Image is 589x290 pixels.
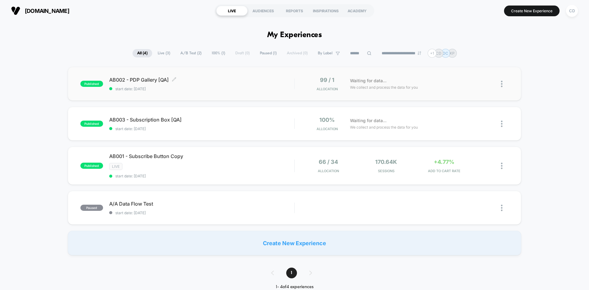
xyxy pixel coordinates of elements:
[318,169,339,173] span: Allocation
[566,5,578,17] div: CD
[350,124,418,130] span: We collect and process the data for you
[359,169,414,173] span: Sessions
[501,81,502,87] img: close
[318,51,333,56] span: By Label
[176,49,206,57] span: A/B Test ( 2 )
[375,159,397,165] span: 170.64k
[248,6,279,16] div: AUDIENCES
[25,8,69,14] span: [DOMAIN_NAME]
[80,121,103,127] span: published
[436,51,441,56] p: CD
[501,163,502,169] img: close
[109,87,294,91] span: start date: [DATE]
[11,6,20,15] img: Visually logo
[133,49,152,57] span: All ( 4 )
[80,81,103,87] span: published
[255,49,281,57] span: Paused ( 1 )
[109,201,294,207] span: A/A Data Flow Test
[109,211,294,215] span: start date: [DATE]
[109,153,294,159] span: AB001 - Subscribe Button Copy
[80,163,103,169] span: published
[501,205,502,211] img: close
[109,126,294,131] span: start date: [DATE]
[68,231,521,255] div: Create New Experience
[109,174,294,178] span: start date: [DATE]
[320,77,334,83] span: 99 / 1
[418,51,421,55] img: end
[286,268,297,278] span: 1
[350,117,387,124] span: Waiting for data...
[564,5,580,17] button: CD
[317,87,338,91] span: Allocation
[319,117,335,123] span: 100%
[265,284,324,290] div: 1 - 4 of 4 experiences
[504,6,560,16] button: Create New Experience
[279,6,310,16] div: REPORTS
[80,205,103,211] span: paused
[9,6,71,16] button: [DOMAIN_NAME]
[216,6,248,16] div: LIVE
[109,77,294,83] span: AB002 - PDP Gallery [QA]
[350,77,387,84] span: Waiting for data...
[207,49,230,57] span: 100% ( 1 )
[267,31,322,40] h1: My Experiences
[350,84,418,90] span: We collect and process the data for you
[153,49,175,57] span: Live ( 3 )
[109,163,122,170] span: LIVE
[317,127,338,131] span: Allocation
[310,6,341,16] div: INSPIRATIONS
[501,121,502,127] img: close
[417,169,472,173] span: ADD TO CART RATE
[319,159,338,165] span: 66 / 34
[450,51,455,56] p: KP
[434,159,454,165] span: +4.77%
[443,51,448,56] p: DC
[341,6,373,16] div: ACADEMY
[428,49,437,58] div: + 1
[109,117,294,123] span: AB003 - Subscription Box [QA]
